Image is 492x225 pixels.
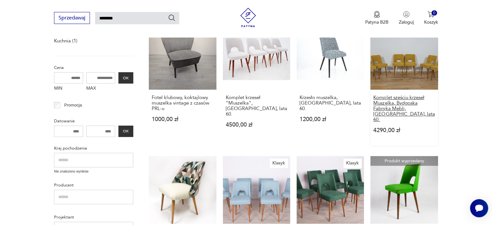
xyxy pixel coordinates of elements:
p: Patyna B2B [365,19,388,25]
div: 0 [432,10,437,16]
a: KlasykKomplet krzeseł "Muszelka", Polska, lata 60.Komplet krzeseł "Muszelka", [GEOGRAPHIC_DATA], ... [223,22,290,146]
img: Patyna - sklep z meblami i dekoracjami vintage [238,8,258,27]
h3: Komplet sześciu krzeseł Muszelka, Bydgoska Fabryka Mebli, [GEOGRAPHIC_DATA], lata 60. [373,95,435,122]
p: Cena [54,64,133,71]
a: Sprzedawaj [54,16,90,21]
a: Fotel klubowy, koktajlowy muszelka vintage z czasów PRL-uFotel klubowy, koktajlowy muszelka vinta... [149,22,216,146]
button: Szukaj [168,14,176,22]
p: Zaloguj [399,19,414,25]
p: Producent [54,182,133,189]
img: Ikona medalu [374,11,380,18]
p: Kraj pochodzenia [54,145,133,152]
a: Komplet sześciu krzeseł Muszelka, Bydgoska Fabryka Mebli, Polska, lata 60.Komplet sześciu krzeseł... [370,22,438,146]
label: MIN [54,84,83,94]
h3: Krzesło muszelka, [GEOGRAPHIC_DATA], lata 60. [300,95,361,111]
h3: Komplet krzeseł "Muszelka", [GEOGRAPHIC_DATA], lata 60. [226,95,287,117]
p: Promocja [64,102,82,109]
p: Nie znaleziono wyników [54,169,133,174]
button: Sprzedawaj [54,12,90,24]
p: Koszyk [424,19,438,25]
p: 4290,00 zł [373,128,435,133]
button: Patyna B2B [365,11,388,25]
p: 1200,00 zł [300,117,361,122]
p: 1000,00 zł [152,117,213,122]
button: 0Koszyk [424,11,438,25]
button: OK [118,126,133,137]
img: Ikonka użytkownika [403,11,410,17]
p: Projektant [54,214,133,221]
button: OK [118,72,133,84]
h3: Fotel klubowy, koktajlowy muszelka vintage z czasów PRL-u [152,95,213,111]
button: Zaloguj [399,11,414,25]
a: Kuchnia (1) [54,36,77,45]
a: Ikona medaluPatyna B2B [365,11,388,25]
label: MAX [86,84,115,94]
p: Datowanie [54,118,133,125]
a: Krzesło muszelka, Polska, lata 60.Krzesło muszelka, [GEOGRAPHIC_DATA], lata 60.1200,00 zł [297,22,364,146]
iframe: Smartsupp widget button [470,199,488,217]
p: 4500,00 zł [226,122,287,128]
img: Ikona koszyka [428,11,434,17]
